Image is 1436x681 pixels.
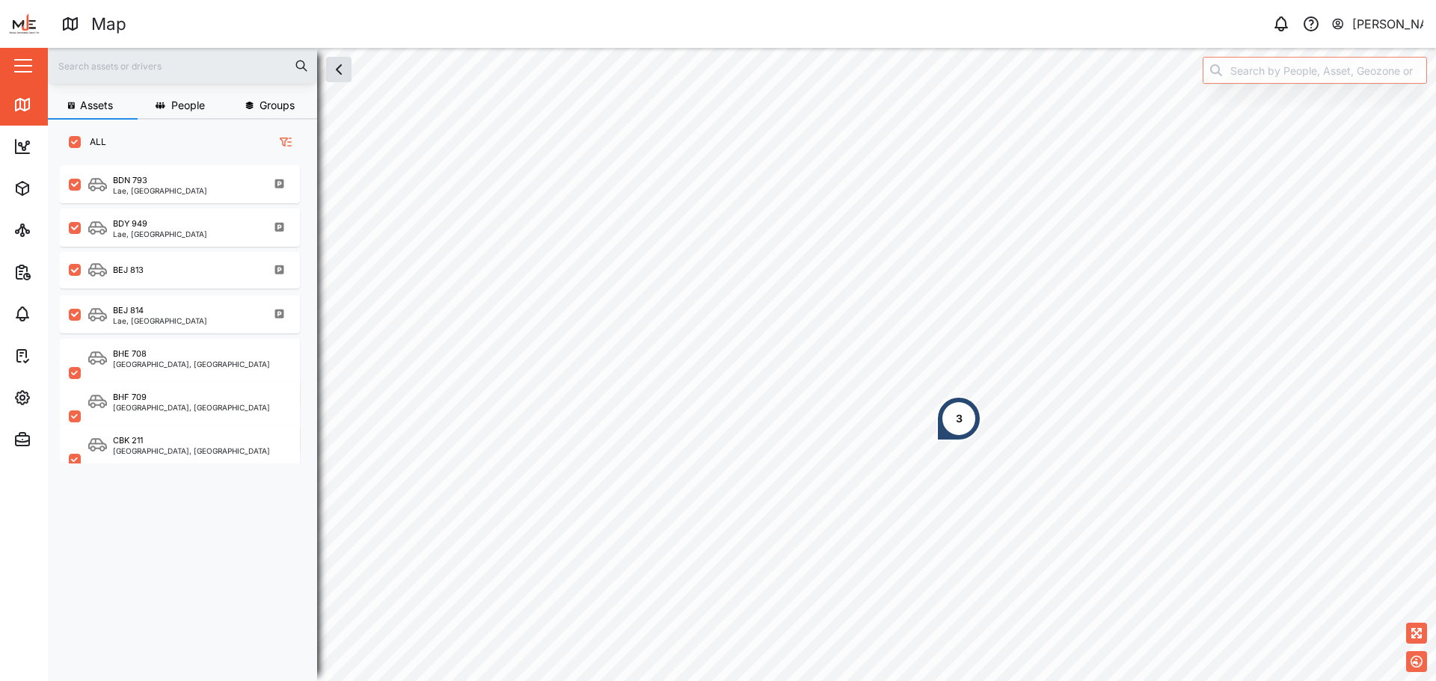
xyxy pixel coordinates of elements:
div: Map [39,96,73,113]
div: BEJ 814 [113,304,144,317]
div: Dashboard [39,138,106,155]
div: Admin [39,431,83,448]
div: grid [60,160,316,669]
div: Map [91,11,126,37]
input: Search assets or drivers [57,55,308,77]
label: ALL [81,136,106,148]
div: Reports [39,264,90,280]
input: Search by People, Asset, Geozone or Place [1203,57,1427,84]
div: BHF 709 [113,391,147,404]
img: Main Logo [7,7,40,40]
div: [GEOGRAPHIC_DATA], [GEOGRAPHIC_DATA] [113,447,270,454]
button: [PERSON_NAME] [1331,13,1424,34]
span: People [171,100,205,111]
div: Lae, [GEOGRAPHIC_DATA] [113,317,207,324]
div: Map marker [936,396,981,441]
div: [PERSON_NAME] [1352,15,1424,34]
div: Assets [39,180,85,197]
div: Sites [39,222,75,238]
div: BDN 793 [113,174,147,187]
div: 3 [956,410,963,427]
canvas: Map [48,48,1436,681]
div: BDY 949 [113,218,147,230]
div: Lae, [GEOGRAPHIC_DATA] [113,187,207,194]
div: BHE 708 [113,348,147,360]
div: Lae, [GEOGRAPHIC_DATA] [113,230,207,238]
div: [GEOGRAPHIC_DATA], [GEOGRAPHIC_DATA] [113,360,270,368]
div: Tasks [39,348,80,364]
div: Alarms [39,306,85,322]
div: BEJ 813 [113,264,144,277]
div: [GEOGRAPHIC_DATA], [GEOGRAPHIC_DATA] [113,404,270,411]
span: Assets [80,100,113,111]
span: Groups [260,100,295,111]
div: CBK 211 [113,434,143,447]
div: Settings [39,389,92,406]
